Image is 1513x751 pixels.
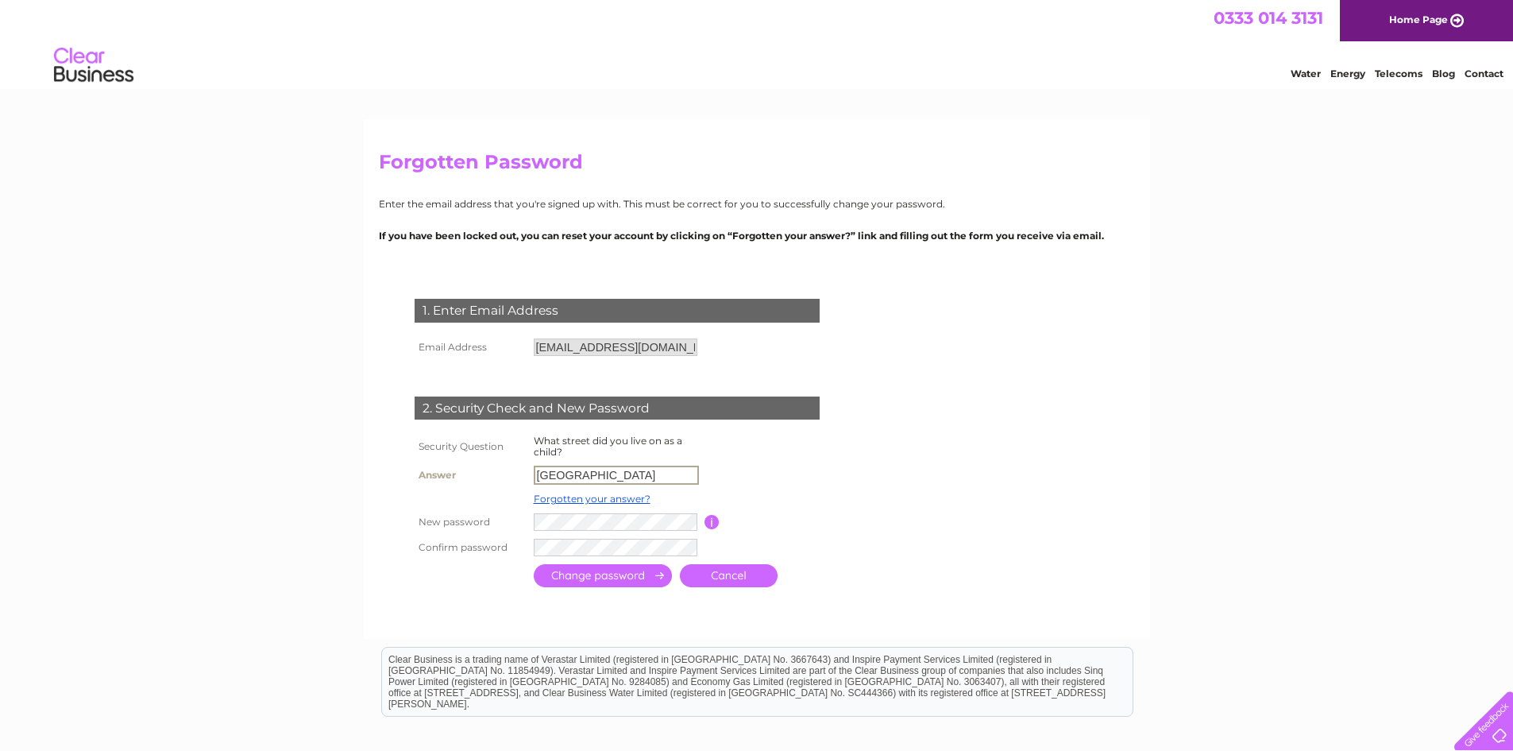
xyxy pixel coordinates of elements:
input: Submit [534,564,672,587]
a: Telecoms [1375,68,1422,79]
label: What street did you live on as a child? [534,435,682,458]
th: Answer [411,462,530,489]
p: If you have been locked out, you can reset your account by clicking on “Forgotten your answer?” l... [379,228,1135,243]
th: Security Question [411,432,530,462]
div: Clear Business is a trading name of Verastar Limited (registered in [GEOGRAPHIC_DATA] No. 3667643... [382,9,1133,77]
img: logo.png [53,41,134,90]
h2: Forgotten Password [379,151,1135,181]
a: Blog [1432,68,1455,79]
a: Energy [1330,68,1365,79]
th: New password [411,509,530,535]
a: Forgotten your answer? [534,493,650,505]
th: Email Address [411,335,530,360]
a: Cancel [680,564,778,587]
p: Enter the email address that you're signed up with. This must be correct for you to successfully ... [379,196,1135,211]
div: 2. Security Check and New Password [415,397,820,420]
input: Information [704,515,720,529]
a: 0333 014 3131 [1214,8,1323,28]
div: 1. Enter Email Address [415,299,820,323]
th: Confirm password [411,535,530,560]
a: Contact [1465,68,1503,79]
a: Water [1291,68,1321,79]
